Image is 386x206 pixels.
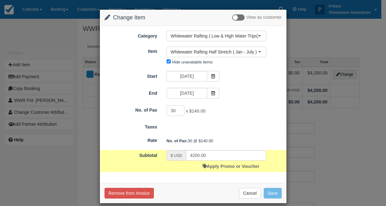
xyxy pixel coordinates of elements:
label: Item [100,46,162,55]
label: Category [100,31,162,39]
span: Change Item [113,14,145,21]
label: Taxes [100,122,162,130]
a: Apply Promo or Voucher [203,164,259,169]
small: $ USD [171,153,182,158]
label: Rate [100,135,162,144]
button: Whitewater Rafting ( Low & High Water Trips) [167,31,266,41]
span: Whitewater Rafting Half Stretch ( Jan - July ) or (Aug - Dec) [171,49,258,55]
label: End [100,88,162,97]
button: Remove from Invoice [105,188,154,198]
label: Subtotal [100,150,162,159]
label: Hide unavailable items [172,60,213,64]
span: Whitewater Rafting ( Low & High Water Trips) [171,33,258,39]
input: No. of Pax [167,105,185,116]
span: x $140.00 [186,109,205,114]
button: Save [264,188,282,198]
span: View as customer [246,15,281,20]
div: 30 @ $140.00 [162,136,286,146]
strong: No. of Pax [167,138,188,143]
label: No. of Pax [100,105,162,113]
button: Cancel [239,188,261,198]
label: Start [100,71,162,80]
button: Whitewater Rafting Half Stretch ( Jan - July ) or (Aug - Dec) [167,47,266,57]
